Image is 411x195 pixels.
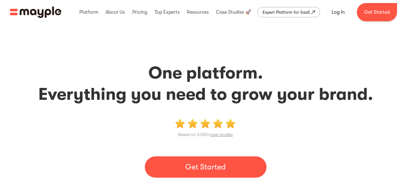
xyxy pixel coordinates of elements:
[153,2,181,22] div: Top Experts
[78,2,100,22] div: Platform
[104,2,126,22] div: About Us
[145,156,266,178] a: Get Started
[185,2,210,22] div: Resources
[10,6,61,18] img: Mayple logo
[131,2,149,22] div: Pricing
[263,9,310,16] div: Expert Platform for SaaS
[210,132,233,137] a: case studies
[324,5,352,19] a: Log In
[357,3,397,21] a: Get Started
[178,131,233,138] p: Based on 3,000+
[10,6,61,18] a: home
[257,7,320,17] a: Expert Platform for SaaS
[7,62,404,105] h2: One platform. Everything you need to grow your brand.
